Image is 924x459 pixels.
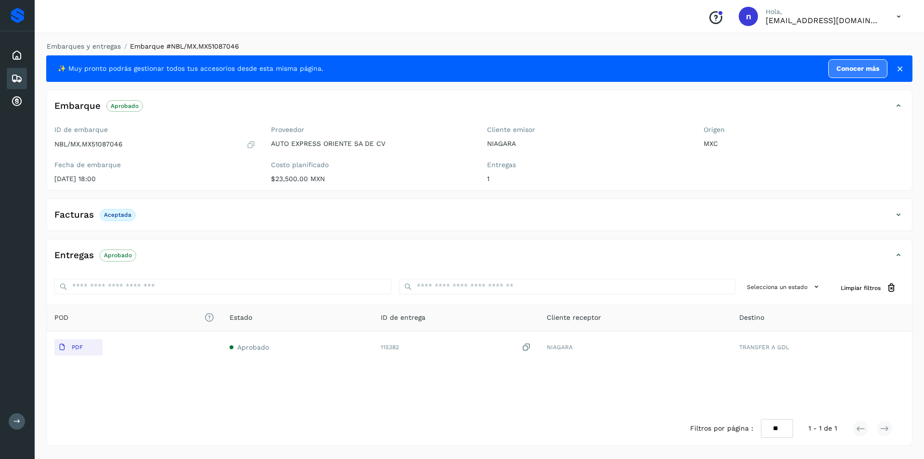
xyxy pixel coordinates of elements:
[7,45,27,66] div: Inicio
[7,68,27,89] div: Embarques
[237,343,269,351] span: Aprobado
[58,64,323,74] span: ✨ Muy pronto podrás gestionar todos tus accesorios desde esta misma página.
[739,313,764,323] span: Destino
[54,140,123,148] p: NBL/MX.MX51087046
[766,16,881,25] p: nchavez@aeo.mx
[766,8,881,16] p: Hola,
[539,331,731,363] td: NIAGARA
[547,313,601,323] span: Cliente receptor
[690,423,753,433] span: Filtros por página :
[230,313,252,323] span: Estado
[271,175,472,183] p: $23,500.00 MXN
[704,126,905,134] label: Origen
[731,331,912,363] td: TRANSFER A GDL
[487,161,688,169] label: Entregas
[271,161,472,169] label: Costo planificado
[130,42,239,50] span: Embarque #NBL/MX.MX51087046
[487,140,688,148] p: NIAGARA
[104,211,131,218] p: Aceptada
[7,91,27,112] div: Cuentas por cobrar
[54,313,214,323] span: POD
[704,140,905,148] p: MXC
[271,126,472,134] label: Proveedor
[381,313,425,323] span: ID de entrega
[487,175,688,183] p: 1
[47,98,912,122] div: EmbarqueAprobado
[54,210,94,221] h4: Facturas
[47,247,912,271] div: EntregasAprobado
[54,161,256,169] label: Fecha de embarque
[54,101,101,112] h4: Embarque
[47,42,121,50] a: Embarques y entregas
[54,175,256,183] p: [DATE] 18:00
[841,284,881,292] span: Limpiar filtros
[72,344,83,351] p: PDF
[381,342,531,353] div: 115382
[104,252,132,259] p: Aprobado
[828,59,887,78] a: Conocer más
[833,279,904,297] button: Limpiar filtros
[487,126,688,134] label: Cliente emisor
[111,103,139,109] p: Aprobado
[54,339,103,355] button: PDF
[54,126,256,134] label: ID de embarque
[47,207,912,231] div: FacturasAceptada
[808,423,837,433] span: 1 - 1 de 1
[46,41,912,52] nav: breadcrumb
[271,140,472,148] p: AUTO EXPRESS ORIENTE SA DE CV
[54,250,94,261] h4: Entregas
[743,279,825,295] button: Selecciona un estado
